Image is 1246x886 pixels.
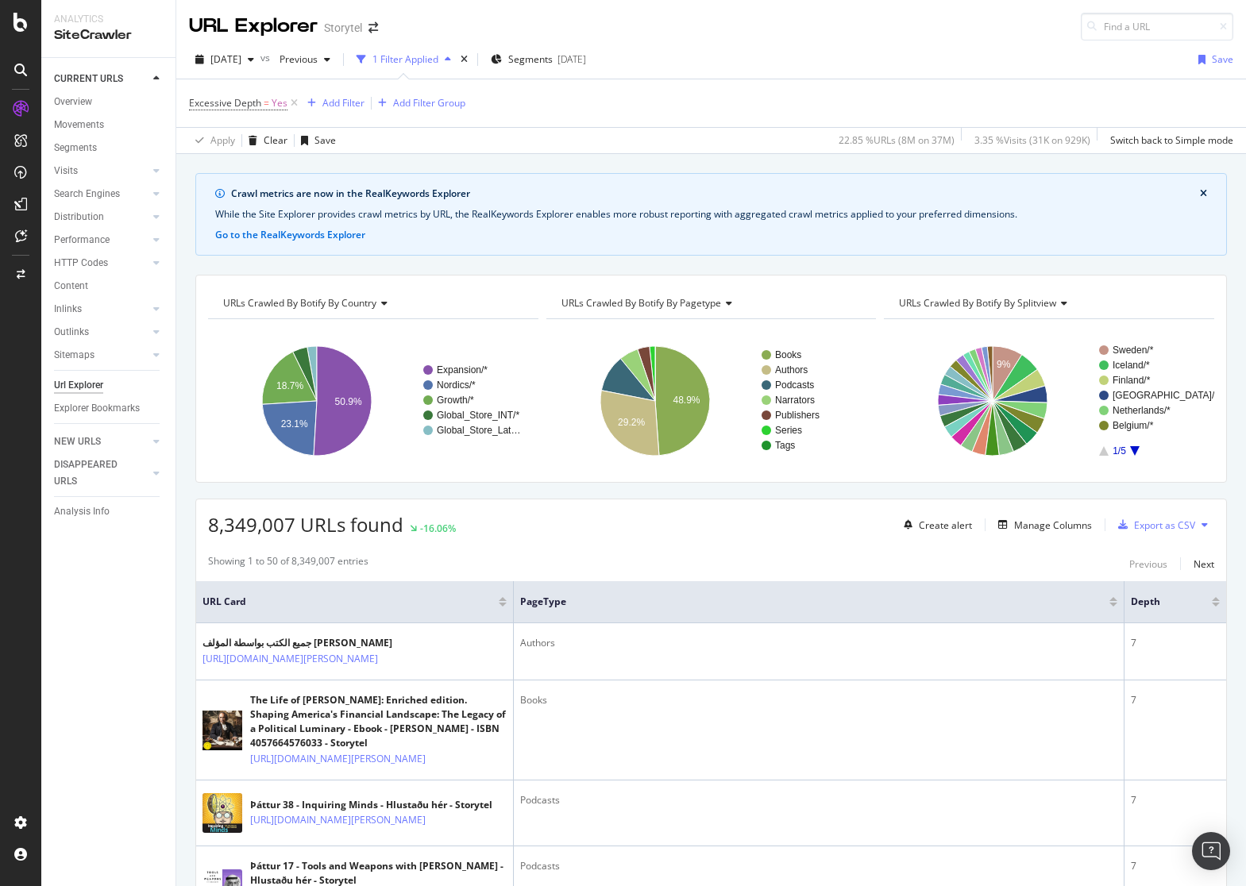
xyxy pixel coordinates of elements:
div: Outlinks [54,324,89,341]
text: [GEOGRAPHIC_DATA]/* [1113,390,1218,401]
div: 7 [1131,793,1220,807]
img: main image [203,699,242,762]
span: 2025 Sep. 11th [210,52,241,66]
a: CURRENT URLS [54,71,149,87]
div: Switch back to Simple mode [1110,133,1233,147]
div: Url Explorer [54,377,103,394]
a: Sitemaps [54,347,149,364]
span: Excessive Depth [189,96,261,110]
text: 50.9% [335,396,362,407]
div: 22.85 % URLs ( 8M on 37M ) [839,133,955,147]
text: 29.2% [618,417,645,428]
button: Clear [242,128,287,153]
a: HTTP Codes [54,255,149,272]
a: Overview [54,94,164,110]
text: Podcasts [775,379,814,391]
div: Add Filter [322,96,365,110]
div: Content [54,278,88,295]
div: Analytics [54,13,163,26]
button: Export as CSV [1112,512,1195,537]
div: SiteCrawler [54,26,163,44]
span: URLs Crawled By Botify By pagetype [561,296,721,310]
span: URLs Crawled By Botify By country [223,296,376,310]
a: Performance [54,232,149,248]
button: 1 Filter Applied [350,47,457,72]
a: Visits [54,163,149,179]
input: Find a URL [1081,13,1233,40]
button: Previous [273,47,337,72]
a: DISAPPEARED URLS [54,456,149,490]
text: Netherlands/* [1113,405,1171,416]
div: 7 [1131,859,1220,873]
div: Export as CSV [1134,518,1195,532]
a: Distribution [54,209,149,225]
div: times [457,52,471,67]
span: 8,349,007 URLs found [208,511,403,537]
text: 23.1% [281,418,308,430]
div: Authors [520,636,1117,650]
text: Belgium/* [1113,420,1154,431]
span: URLs Crawled By Botify By splitview [899,296,1056,310]
button: Save [1192,47,1233,72]
div: Save [1212,52,1233,66]
button: Switch back to Simple mode [1104,128,1233,153]
div: [DATE] [557,52,586,66]
div: Visits [54,163,78,179]
text: 1/5 [1113,445,1126,456]
text: Authors [775,364,808,376]
text: Iceland/* [1113,360,1150,371]
button: [DATE] [189,47,260,72]
div: arrow-right-arrow-left [368,22,378,33]
div: CURRENT URLS [54,71,123,87]
text: 9% [997,359,1011,370]
div: Segments [54,140,97,156]
div: Crawl metrics are now in the RealKeywords Explorer [231,187,1200,201]
div: Sitemaps [54,347,95,364]
span: Yes [272,92,287,114]
h4: URLs Crawled By Botify By pagetype [558,291,862,316]
a: [URL][DOMAIN_NAME][PERSON_NAME] [203,651,378,667]
div: Overview [54,94,92,110]
div: Podcasts [520,793,1117,807]
div: Analysis Info [54,503,110,520]
div: Create alert [919,518,972,532]
button: Segments[DATE] [484,47,592,72]
a: Search Engines [54,186,149,202]
h4: URLs Crawled By Botify By country [220,291,524,316]
a: Content [54,278,164,295]
text: Growth/* [437,395,474,406]
a: Url Explorer [54,377,164,394]
button: Save [295,128,336,153]
text: 48.9% [673,395,700,406]
a: Segments [54,140,164,156]
div: Next [1194,557,1214,571]
div: HTTP Codes [54,255,108,272]
div: 7 [1131,693,1220,707]
text: Sweden/* [1113,345,1154,356]
div: Previous [1129,557,1167,571]
div: While the Site Explorer provides crawl metrics by URL, the RealKeywords Explorer enables more rob... [215,207,1207,221]
svg: A chart. [208,332,538,470]
div: Add Filter Group [393,96,465,110]
button: Create alert [897,512,972,537]
img: main image [203,793,242,833]
text: Expansion/* [437,364,488,376]
div: Open Intercom Messenger [1192,832,1230,870]
span: URL Card [203,595,495,609]
div: NEW URLS [54,433,101,450]
div: info banner [195,173,1227,256]
div: Þáttur 38 - Inquiring Minds - Hlustaðu hér - Storytel [250,798,495,812]
button: Manage Columns [992,515,1092,534]
div: DISAPPEARED URLS [54,456,134,490]
div: Storytel [324,20,362,36]
span: vs [260,51,273,64]
div: Explorer Bookmarks [54,400,140,417]
div: Podcasts [520,859,1117,873]
text: Publishers [775,410,820,421]
div: The Life of [PERSON_NAME]: Enriched edition. Shaping America's Financial Landscape: The Legacy of... [250,693,507,750]
a: Explorer Bookmarks [54,400,164,417]
div: Inlinks [54,301,82,318]
span: Depth [1131,595,1188,609]
text: 18.7% [276,380,303,391]
button: Next [1194,554,1214,573]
